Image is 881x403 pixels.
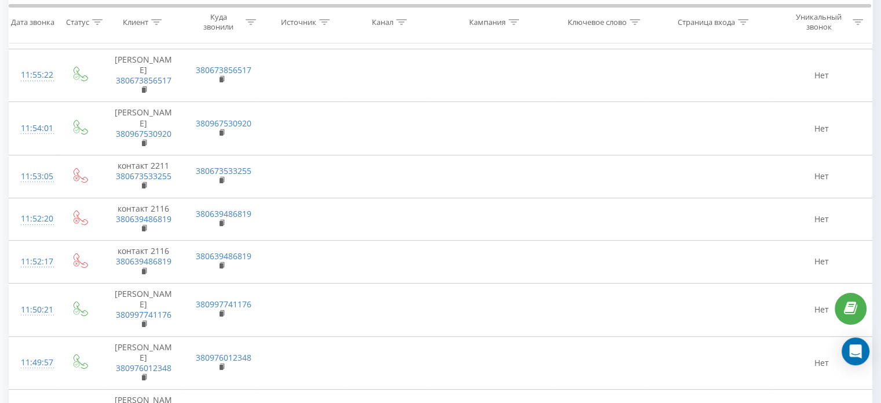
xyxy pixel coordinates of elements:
td: контакт 2116 [103,198,184,241]
div: 11:53:05 [21,165,47,188]
td: Нет [772,102,872,155]
div: Кампания [469,17,506,27]
a: 380639486819 [116,213,171,224]
div: Страница входа [678,17,735,27]
div: Уникальный звонок [788,12,850,32]
div: 11:54:01 [21,117,47,140]
td: Нет [772,336,872,390]
td: [PERSON_NAME] [103,102,184,155]
div: 11:52:17 [21,250,47,273]
div: Клиент [123,17,148,27]
td: [PERSON_NAME] [103,283,184,336]
a: 380976012348 [196,352,251,363]
div: Статус [66,17,89,27]
div: Канал [372,17,393,27]
td: Нет [772,155,872,198]
td: Нет [772,49,872,102]
a: 380997741176 [196,299,251,310]
a: 380673533255 [116,170,171,181]
td: контакт 2211 [103,155,184,198]
a: 380673856517 [116,75,171,86]
td: [PERSON_NAME] [103,49,184,102]
a: 380673533255 [196,165,251,176]
a: 380639486819 [196,208,251,219]
div: Ключевое слово [568,17,627,27]
a: 380639486819 [116,256,171,267]
div: 11:49:57 [21,351,47,374]
div: Куда звонили [195,12,243,32]
a: 380639486819 [196,250,251,262]
div: Дата звонка [11,17,54,27]
a: 380976012348 [116,362,171,373]
td: контакт 2116 [103,241,184,284]
div: 11:50:21 [21,299,47,321]
td: Нет [772,241,872,284]
a: 380997741176 [116,309,171,320]
div: 11:55:22 [21,64,47,86]
td: Нет [772,283,872,336]
td: Нет [772,198,872,241]
div: Источник [281,17,316,27]
a: 380967530920 [196,118,251,129]
div: 11:52:20 [21,208,47,230]
a: 380967530920 [116,128,171,139]
td: [PERSON_NAME] [103,336,184,390]
a: 380673856517 [196,64,251,75]
div: Open Intercom Messenger [842,337,869,365]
